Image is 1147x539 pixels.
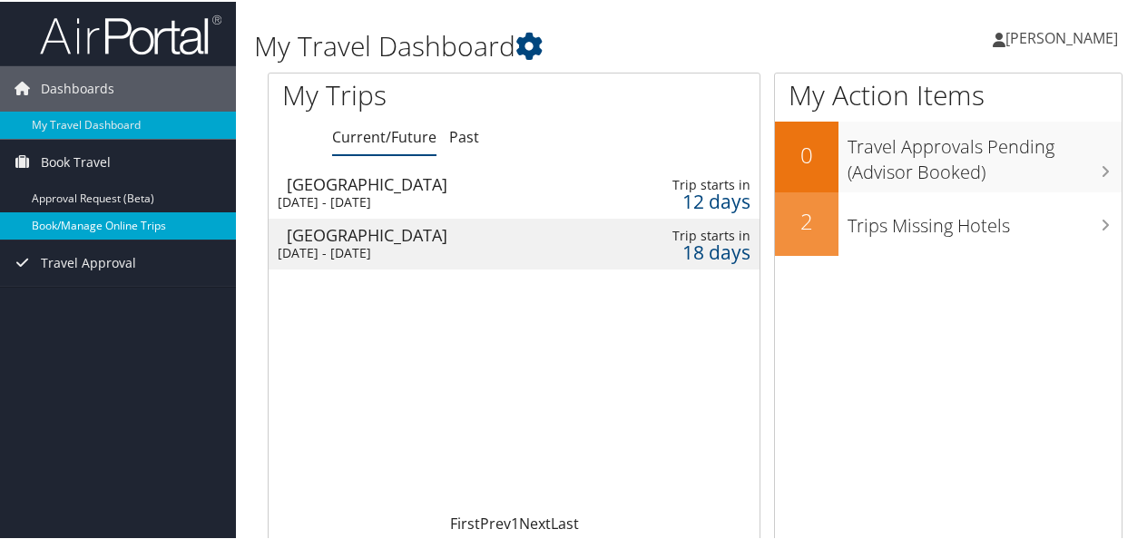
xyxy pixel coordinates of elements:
span: [PERSON_NAME] [1005,26,1118,46]
div: 12 days [647,191,750,208]
div: [DATE] - [DATE] [278,192,583,209]
span: Travel Approval [41,239,136,284]
div: 18 days [647,242,750,259]
div: [DATE] - [DATE] [278,243,583,260]
a: Past [449,125,479,145]
a: 0Travel Approvals Pending (Advisor Booked) [775,120,1122,190]
h3: Travel Approvals Pending (Advisor Booked) [848,123,1122,183]
a: Last [551,512,579,532]
span: Dashboards [41,64,114,110]
a: First [450,512,480,532]
a: Prev [480,512,511,532]
div: [GEOGRAPHIC_DATA] [287,174,593,191]
h1: My Trips [282,74,542,113]
span: Book Travel [41,138,111,183]
a: 2Trips Missing Hotels [775,191,1122,254]
h1: My Travel Dashboard [254,25,842,64]
div: Trip starts in [647,226,750,242]
a: Next [519,512,551,532]
div: Trip starts in [647,175,750,191]
h1: My Action Items [775,74,1122,113]
img: airportal-logo.png [40,12,221,54]
div: [GEOGRAPHIC_DATA] [287,225,593,241]
a: [PERSON_NAME] [993,9,1136,64]
h2: 2 [775,204,838,235]
h2: 0 [775,138,838,169]
a: Current/Future [332,125,436,145]
h3: Trips Missing Hotels [848,202,1122,237]
a: 1 [511,512,519,532]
